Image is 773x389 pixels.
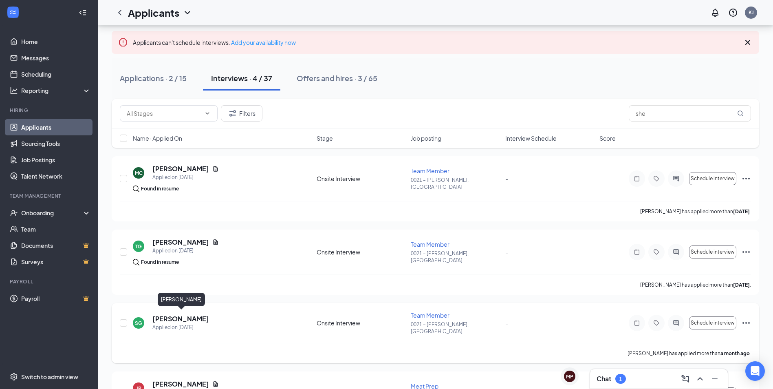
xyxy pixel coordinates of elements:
svg: ActiveChat [671,249,681,255]
span: - [505,175,508,182]
div: KJ [749,9,754,16]
button: Minimize [708,372,721,385]
svg: Analysis [10,86,18,95]
div: Onsite Interview [317,248,406,256]
div: 1 [619,376,622,382]
svg: ChevronDown [183,8,192,18]
h1: Applicants [128,6,179,20]
p: 0021 – [PERSON_NAME], [GEOGRAPHIC_DATA] [411,250,500,264]
h5: [PERSON_NAME] [152,238,209,247]
p: 0021 – [PERSON_NAME], [GEOGRAPHIC_DATA] [411,177,500,190]
svg: Minimize [710,374,720,384]
svg: MagnifyingGlass [737,110,744,117]
svg: Ellipses [741,318,751,328]
p: [PERSON_NAME] has applied more than . [640,208,751,215]
svg: Settings [10,373,18,381]
div: MC [135,170,143,177]
div: Switch to admin view [21,373,78,381]
div: SG [135,320,142,327]
a: Scheduling [21,66,91,82]
svg: WorkstreamLogo [9,8,17,16]
span: Interview Schedule [505,134,557,142]
svg: QuestionInfo [728,8,738,18]
div: Onsite Interview [317,319,406,327]
span: Team Member [411,167,449,175]
div: Applied on [DATE] [152,247,219,255]
b: [DATE] [733,208,750,214]
div: Applications · 2 / 15 [120,73,187,83]
div: Found in resume [141,185,179,193]
span: Stage [317,134,333,142]
svg: Tag [652,320,661,326]
button: Schedule interview [689,245,736,259]
svg: Filter [228,108,238,118]
p: [PERSON_NAME] has applied more than . [640,281,751,288]
svg: ActiveChat [671,320,681,326]
span: Team Member [411,241,449,248]
span: - [505,248,508,256]
svg: Document [212,166,219,172]
span: Schedule interview [691,176,735,181]
h3: Chat [597,374,611,383]
svg: ComposeMessage [681,374,690,384]
div: Applied on [DATE] [152,323,209,332]
input: Search in interviews [629,105,751,122]
a: Messages [21,50,91,66]
div: Found in resume [141,258,179,266]
span: Name · Applied On [133,134,182,142]
a: DocumentsCrown [21,237,91,254]
a: Add your availability now [231,39,296,46]
b: [DATE] [733,282,750,288]
svg: Error [118,38,128,47]
h5: [PERSON_NAME] [152,314,209,323]
a: Home [21,33,91,50]
span: Job posting [411,134,441,142]
a: Team [21,221,91,237]
div: Open Intercom Messenger [745,361,765,381]
div: Onboarding [21,209,84,217]
button: Schedule interview [689,316,736,329]
span: Applicants can't schedule interviews. [133,39,296,46]
svg: Ellipses [741,247,751,257]
img: search.bf7aa3482b7795d4f01b.svg [133,186,139,192]
p: [PERSON_NAME] has applied more than . [628,350,751,357]
h5: [PERSON_NAME] [152,164,209,173]
div: MP [566,373,573,380]
svg: Document [212,239,219,245]
svg: UserCheck [10,209,18,217]
button: Filter Filters [221,105,262,122]
button: ChevronUp [694,372,707,385]
span: Schedule interview [691,249,735,255]
div: TG [135,243,142,250]
span: Team Member [411,312,449,319]
a: Applicants [21,119,91,135]
span: Schedule interview [691,320,735,326]
a: Sourcing Tools [21,135,91,152]
svg: Document [212,381,219,387]
svg: Ellipses [741,174,751,183]
div: Offers and hires · 3 / 65 [297,73,377,83]
div: Interviews · 4 / 37 [211,73,272,83]
svg: Tag [652,175,661,182]
span: Score [599,134,616,142]
div: Payroll [10,278,89,285]
svg: Note [632,320,642,326]
svg: Collapse [79,9,87,17]
div: Team Management [10,192,89,199]
a: Talent Network [21,168,91,184]
svg: ActiveChat [671,175,681,182]
svg: ChevronLeft [115,8,125,18]
svg: Note [632,175,642,182]
input: All Stages [127,109,201,118]
svg: Notifications [710,8,720,18]
a: Job Postings [21,152,91,168]
button: ComposeMessage [679,372,692,385]
div: Applied on [DATE] [152,173,219,181]
img: search.bf7aa3482b7795d4f01b.svg [133,259,139,265]
div: [PERSON_NAME] [158,293,205,306]
button: Schedule interview [689,172,736,185]
div: Onsite Interview [317,175,406,183]
p: 0021 – [PERSON_NAME], [GEOGRAPHIC_DATA] [411,321,500,335]
svg: Tag [652,249,661,255]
